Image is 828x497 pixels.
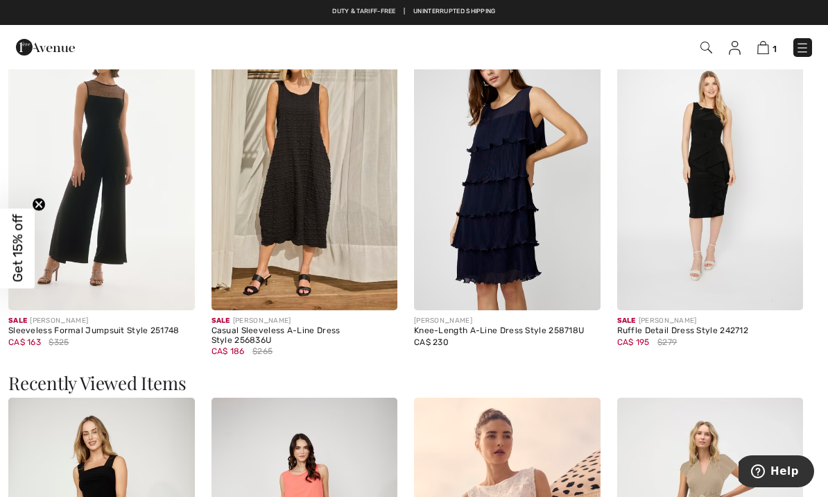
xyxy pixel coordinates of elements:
[414,316,601,326] div: [PERSON_NAME]
[795,41,809,55] img: Menu
[657,336,677,348] span: $279
[739,455,814,490] iframe: Opens a widget where you can find more information
[332,8,495,15] a: Duty & tariff-free | Uninterrupted shipping
[757,39,777,56] a: 1
[617,317,636,325] span: Sale
[8,31,195,310] img: Sleeveless Formal Jumpsuit Style 251748
[8,374,820,392] h3: Recently Viewed Items
[49,336,69,348] span: $325
[757,41,769,54] img: Shopping Bag
[414,326,601,336] div: Knee-Length A-Line Dress Style 258718U
[8,317,27,325] span: Sale
[16,33,75,61] img: 1ère Avenue
[212,346,245,356] span: CA$ 186
[617,316,804,326] div: [PERSON_NAME]
[700,42,712,53] img: Search
[729,41,741,55] img: My Info
[8,337,41,347] span: CA$ 163
[10,214,26,283] span: Get 15% off
[617,326,804,336] div: Ruffle Detail Dress Style 242712
[414,337,449,347] span: CA$ 230
[414,31,601,310] img: Knee-Length A-Line Dress Style 258718U
[8,316,195,326] div: [PERSON_NAME]
[212,326,398,346] div: Casual Sleeveless A-Line Dress Style 256836U
[617,31,804,310] img: Ruffle Detail Dress Style 242712
[212,316,398,326] div: [PERSON_NAME]
[212,31,398,310] img: Casual Sleeveless A-Line Dress Style 256836U
[773,44,777,54] span: 1
[212,317,230,325] span: Sale
[617,337,650,347] span: CA$ 195
[252,345,273,357] span: $265
[8,326,195,336] div: Sleeveless Formal Jumpsuit Style 251748
[32,198,46,212] button: Close teaser
[16,40,75,53] a: 1ère Avenue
